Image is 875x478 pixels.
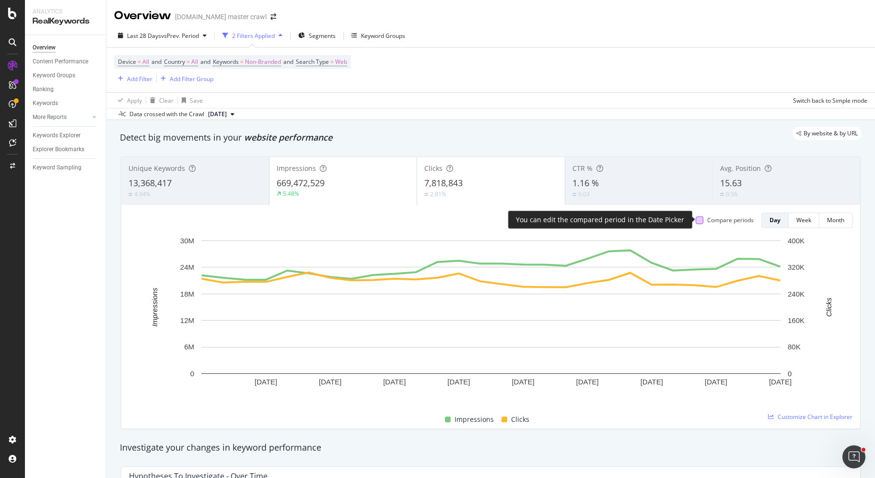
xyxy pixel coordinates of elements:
[33,43,56,53] div: Overview
[424,164,443,173] span: Clicks
[512,378,534,386] text: [DATE]
[190,370,194,378] text: 0
[33,131,99,141] a: Keywords Explorer
[705,378,727,386] text: [DATE]
[190,96,203,105] div: Save
[707,216,754,224] div: Compare periods
[641,378,663,386] text: [DATE]
[578,190,590,198] div: 0.03
[720,164,761,173] span: Avg. Position
[159,96,174,105] div: Clear
[191,55,198,69] span: All
[114,93,142,108] button: Apply
[761,213,789,228] button: Day
[157,73,213,84] button: Add Filter Group
[283,190,299,198] div: 5.48%
[33,57,88,67] div: Content Performance
[164,58,185,66] span: Country
[788,237,805,245] text: 400K
[213,58,239,66] span: Keywords
[277,164,316,173] span: Impressions
[511,414,529,425] span: Clicks
[455,414,494,425] span: Impressions
[788,263,805,271] text: 320K
[789,213,819,228] button: Week
[180,237,194,245] text: 30M
[114,28,210,43] button: Last 28 DaysvsPrev. Period
[572,193,576,196] img: Equal
[200,58,210,66] span: and
[146,93,174,108] button: Clear
[796,216,811,224] div: Week
[33,57,99,67] a: Content Performance
[138,58,141,66] span: =
[788,290,805,298] text: 240K
[309,32,336,40] span: Segments
[118,58,136,66] span: Device
[114,8,171,24] div: Overview
[330,58,334,66] span: =
[232,32,275,40] div: 2 Filters Applied
[319,378,341,386] text: [DATE]
[204,108,238,120] button: [DATE]
[33,98,58,108] div: Keywords
[33,43,99,53] a: Overview
[793,127,862,140] div: legacy label
[128,164,185,173] span: Unique Keywords
[769,378,792,386] text: [DATE]
[294,28,339,43] button: Segments
[296,58,329,66] span: Search Type
[127,96,142,105] div: Apply
[170,75,213,83] div: Add Filter Group
[788,316,805,324] text: 160K
[793,96,867,105] div: Switch back to Simple mode
[283,58,293,66] span: and
[33,84,99,95] a: Ranking
[770,216,781,224] div: Day
[788,343,801,351] text: 80K
[804,131,858,136] span: By website & by URL
[120,442,862,454] div: Investigate your changes in keyword performance
[129,110,204,119] div: Data crossed with the Crawl
[180,290,194,298] text: 18M
[789,93,867,108] button: Switch back to Simple mode
[825,297,833,316] text: Clicks
[134,190,151,198] div: 4.94%
[516,215,684,225] div: You can edit the compared period in the Date Picker
[348,28,409,43] button: Keyword Groups
[245,55,281,69] span: Non-Branded
[184,343,194,351] text: 6M
[720,177,742,189] span: 15.63
[219,28,286,43] button: 2 Filters Applied
[33,131,81,141] div: Keywords Explorer
[270,13,276,20] div: arrow-right-arrow-left
[726,190,737,198] div: 0.56
[572,164,593,173] span: CTR %
[383,378,406,386] text: [DATE]
[424,193,428,196] img: Equal
[175,12,267,22] div: [DOMAIN_NAME] master crawl
[33,163,82,173] div: Keyword Sampling
[33,144,99,155] a: Explorer Bookmarks
[127,75,152,83] div: Add Filter
[424,177,463,189] span: 7,818,843
[33,84,54,95] div: Ranking
[129,236,853,403] svg: A chart.
[187,58,190,66] span: =
[180,263,194,271] text: 24M
[572,177,599,189] span: 1.16 %
[720,193,724,196] img: Equal
[142,55,149,69] span: All
[33,71,75,81] div: Keyword Groups
[788,370,792,378] text: 0
[114,73,152,84] button: Add Filter
[576,378,599,386] text: [DATE]
[180,316,194,324] text: 12M
[128,177,172,189] span: 13,368,417
[33,112,67,122] div: More Reports
[33,112,90,122] a: More Reports
[277,177,325,189] span: 669,472,529
[33,16,98,27] div: RealKeywords
[208,110,227,119] span: 2025 Sep. 8th
[361,32,405,40] div: Keyword Groups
